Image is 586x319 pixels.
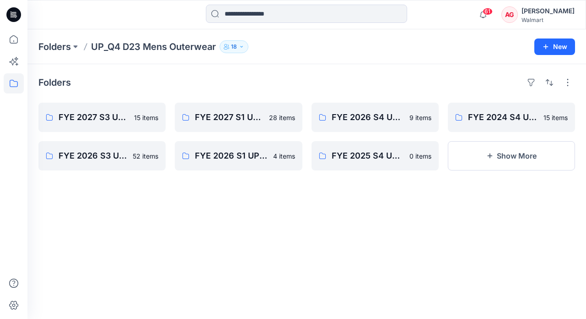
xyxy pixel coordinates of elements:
[133,151,158,161] p: 52 items
[175,141,302,170] a: FYE 2026 S1 UP Q4 Men's Outerwear4 items
[521,5,575,16] div: [PERSON_NAME]
[195,111,263,124] p: FYE 2027 S1 UP Q4 Men's Outerwear
[312,141,439,170] a: FYE 2025 S4 UP Q4 Mens Outerwear Board0 items
[332,149,404,162] p: FYE 2025 S4 UP Q4 Mens Outerwear Board
[312,103,439,132] a: FYE 2026 S4 UP Q4 Men's Outerwear9 items
[91,40,216,53] p: UP_Q4 D23 Mens Outerwear
[409,113,431,122] p: 9 items
[269,113,295,122] p: 28 items
[543,113,568,122] p: 15 items
[468,111,538,124] p: FYE 2024 S4 UP Q4 Mens Outerwear Board
[38,77,71,88] h4: Folders
[448,103,575,132] a: FYE 2024 S4 UP Q4 Mens Outerwear Board15 items
[59,111,129,124] p: FYE 2027 S3 UP Q4 Men's Outerwear
[483,8,493,15] span: 61
[273,151,295,161] p: 4 items
[501,6,518,23] div: AG
[521,16,575,23] div: Walmart
[59,149,127,162] p: FYE 2026 S3 UP Q4 Men's Outerwear
[231,42,237,52] p: 18
[409,151,431,161] p: 0 items
[38,103,166,132] a: FYE 2027 S3 UP Q4 Men's Outerwear15 items
[38,40,71,53] a: Folders
[220,40,248,53] button: 18
[175,103,302,132] a: FYE 2027 S1 UP Q4 Men's Outerwear28 items
[195,149,267,162] p: FYE 2026 S1 UP Q4 Men's Outerwear
[534,38,575,55] button: New
[134,113,158,122] p: 15 items
[332,111,404,124] p: FYE 2026 S4 UP Q4 Men's Outerwear
[38,141,166,170] a: FYE 2026 S3 UP Q4 Men's Outerwear52 items
[448,141,575,170] button: Show More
